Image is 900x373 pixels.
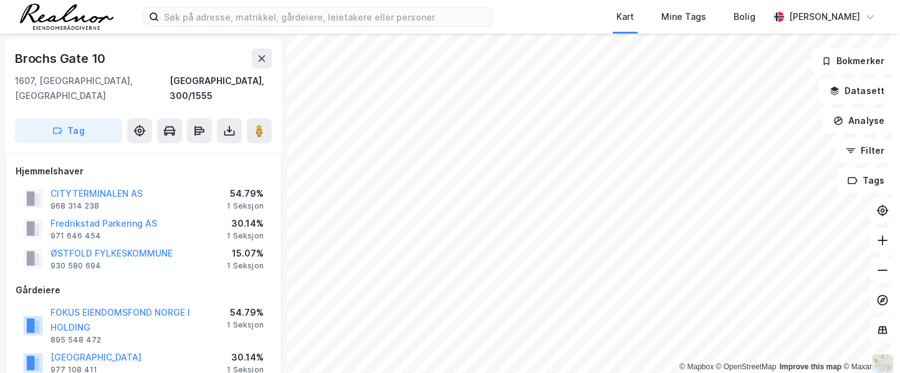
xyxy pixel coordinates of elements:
[227,216,264,231] div: 30.14%
[227,305,264,320] div: 54.79%
[16,283,271,298] div: Gårdeiere
[15,73,170,103] div: 1607, [GEOGRAPHIC_DATA], [GEOGRAPHIC_DATA]
[811,49,895,73] button: Bokmerker
[819,78,895,103] button: Datasett
[15,118,122,143] button: Tag
[838,313,900,373] div: Kontrollprogram for chat
[50,261,101,271] div: 930 580 694
[835,138,895,163] button: Filter
[15,49,108,68] div: Brochs Gate 10
[50,231,101,241] div: 971 646 454
[227,261,264,271] div: 1 Seksjon
[227,186,264,201] div: 54.79%
[227,231,264,241] div: 1 Seksjon
[50,201,99,211] div: 968 314 238
[227,350,264,365] div: 30.14%
[789,9,860,24] div: [PERSON_NAME]
[16,164,271,179] div: Hjemmelshaver
[50,335,101,345] div: 895 548 472
[227,201,264,211] div: 1 Seksjon
[159,7,492,26] input: Søk på adresse, matrikkel, gårdeiere, leietakere eller personer
[170,73,272,103] div: [GEOGRAPHIC_DATA], 300/1555
[20,4,113,30] img: realnor-logo.934646d98de889bb5806.png
[838,313,900,373] iframe: Chat Widget
[780,362,841,371] a: Improve this map
[227,320,264,330] div: 1 Seksjon
[227,246,264,261] div: 15.07%
[679,362,714,371] a: Mapbox
[823,108,895,133] button: Analyse
[661,9,706,24] div: Mine Tags
[734,9,755,24] div: Bolig
[837,168,895,193] button: Tags
[616,9,634,24] div: Kart
[716,362,777,371] a: OpenStreetMap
